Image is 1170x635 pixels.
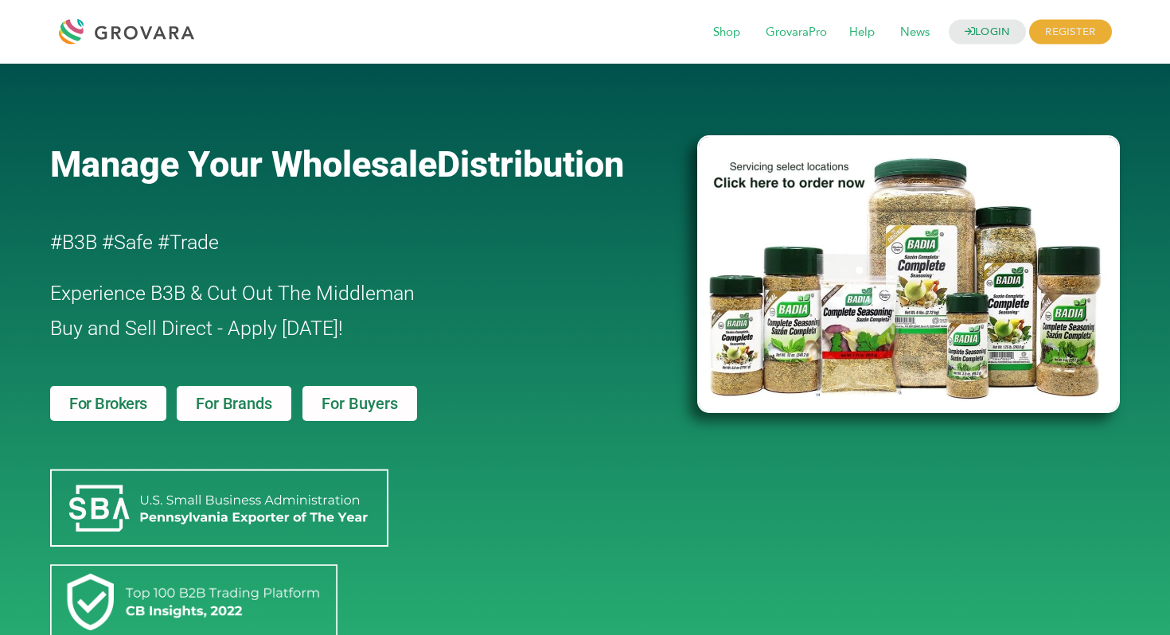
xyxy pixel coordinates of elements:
[302,386,417,421] a: For Buyers
[838,24,886,41] a: Help
[838,18,886,48] span: Help
[755,18,838,48] span: GrovaraPro
[50,282,415,305] span: Experience B3B & Cut Out The Middleman
[702,24,751,41] a: Shop
[50,386,166,421] a: For Brokers
[50,143,437,185] span: Manage Your Wholesale
[322,395,398,411] span: For Buyers
[702,18,751,48] span: Shop
[889,18,941,48] span: News
[437,143,624,185] span: Distribution
[69,395,147,411] span: For Brokers
[196,395,271,411] span: For Brands
[50,143,671,185] a: Manage Your WholesaleDistribution
[889,24,941,41] a: News
[1029,20,1111,45] span: REGISTER
[949,20,1027,45] a: LOGIN
[50,317,343,340] span: Buy and Sell Direct - Apply [DATE]!
[177,386,291,421] a: For Brands
[755,24,838,41] a: GrovaraPro
[50,225,606,260] h2: #B3B #Safe #Trade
